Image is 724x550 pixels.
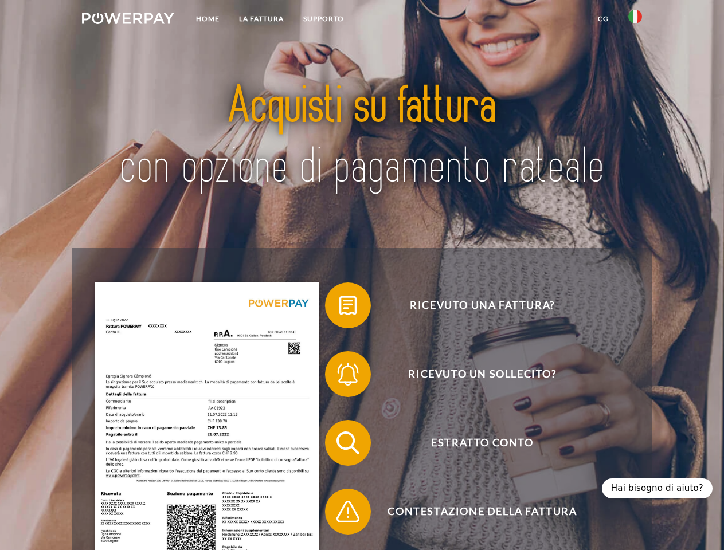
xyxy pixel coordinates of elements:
span: Estratto conto [342,420,623,466]
span: Ricevuto una fattura? [342,282,623,328]
img: qb_bell.svg [334,360,362,388]
a: Home [186,9,229,29]
button: Contestazione della fattura [325,489,623,535]
a: LA FATTURA [229,9,293,29]
img: qb_search.svg [334,429,362,457]
span: Contestazione della fattura [342,489,623,535]
span: Ricevuto un sollecito? [342,351,623,397]
div: Hai bisogno di aiuto? [602,478,713,498]
img: logo-powerpay-white.svg [82,13,174,24]
button: Ricevuto una fattura? [325,282,623,328]
button: Ricevuto un sollecito? [325,351,623,397]
a: Supporto [293,9,354,29]
img: qb_bill.svg [334,291,362,320]
button: Estratto conto [325,420,623,466]
img: title-powerpay_it.svg [109,55,615,219]
img: qb_warning.svg [334,497,362,526]
img: it [628,10,642,23]
a: CG [588,9,619,29]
